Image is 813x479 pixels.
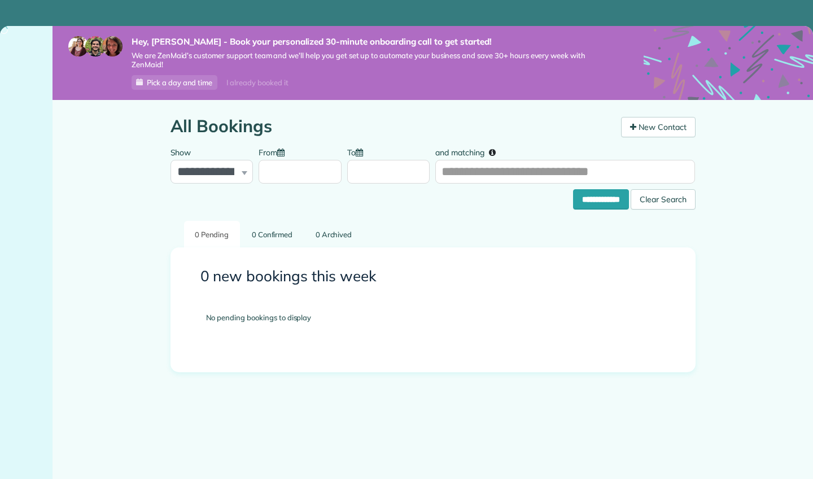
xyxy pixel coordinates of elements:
[132,75,217,90] a: Pick a day and time
[147,78,212,87] span: Pick a day and time
[259,141,290,162] label: From
[435,141,504,162] label: and matching
[631,189,696,210] div: Clear Search
[347,141,369,162] label: To
[631,191,696,201] a: Clear Search
[184,221,240,247] a: 0 Pending
[132,36,610,47] strong: Hey, [PERSON_NAME] - Book your personalized 30-minute onboarding call to get started!
[304,221,362,247] a: 0 Archived
[220,76,295,90] div: I already booked it
[171,117,613,136] h1: All Bookings
[241,221,304,247] a: 0 Confirmed
[85,36,106,56] img: jorge-587dff0eeaa6aab1f244e6dc62b8924c3b6ad411094392a53c71c6c4a576187d.jpg
[132,51,610,70] span: We are ZenMaid’s customer support team and we’ll help you get set up to automate your business an...
[189,295,677,341] div: No pending bookings to display
[102,36,123,56] img: michelle-19f622bdf1676172e81f8f8fba1fb50e276960ebfe0243fe18214015130c80e4.jpg
[621,117,696,137] a: New Contact
[68,36,89,56] img: maria-72a9807cf96188c08ef61303f053569d2e2a8a1cde33d635c8a3ac13582a053d.jpg
[200,268,666,285] h3: 0 new bookings this week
